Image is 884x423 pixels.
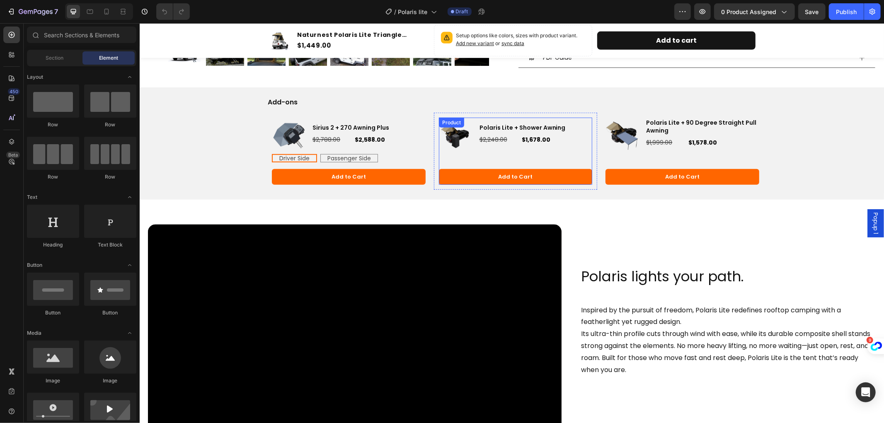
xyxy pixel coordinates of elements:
[714,3,795,20] button: 0 product assigned
[458,8,616,27] button: Add to cart
[172,111,208,123] div: $2,788.00
[339,111,375,123] div: $2,248.00
[214,111,286,123] div: $2,588.00
[516,12,557,24] div: Add to cart
[456,8,468,15] span: Draft
[316,17,354,23] span: Add new variant
[339,100,453,109] h3: Polaris Lite + Shower Awning
[84,241,136,249] div: Text Block
[157,7,289,17] h1: Naturnest Polaris Lite Triangle Rooftop Tent
[123,259,136,272] span: Toggle open
[140,131,170,139] span: Driver Side
[84,309,136,317] div: Button
[836,7,857,16] div: Publish
[301,96,323,103] div: Product
[856,382,876,402] div: Open Intercom Messenger
[506,95,620,111] h3: Polaris Lite + 90 Degree Straight Pull Awning
[99,54,118,62] span: Element
[27,27,136,43] input: Search Sections & Elements
[466,146,620,162] button: Add to Cart
[358,150,393,157] div: Add to Cart
[8,88,20,95] div: 450
[6,152,20,158] div: Beta
[156,3,190,20] div: Undo/Redo
[27,73,43,81] span: Layout
[506,114,541,126] div: $1,999.00
[84,121,136,128] div: Row
[829,3,864,20] button: Publish
[84,173,136,181] div: Row
[27,121,79,128] div: Row
[123,326,136,340] span: Toggle open
[721,7,776,16] span: 0 product assigned
[132,146,286,162] button: Add to Cart
[27,309,79,317] div: Button
[140,23,884,423] iframe: Design area
[123,191,136,204] span: Toggle open
[27,241,79,249] div: Heading
[548,114,620,126] div: $1,578.00
[46,54,64,62] span: Section
[381,111,453,123] div: $1,678.00
[54,7,58,17] p: 7
[27,329,41,337] span: Media
[441,281,735,305] p: Inspired by the pursuit of freedom, Polaris Lite redefines rooftop camping with a featherlight ye...
[172,100,286,109] h3: Sirius 2 + 270 Awning Plus
[441,243,604,263] span: Polaris lights your path.
[732,189,740,211] span: Popup 1
[299,146,453,162] button: Add to Cart
[526,150,560,157] div: Add to Cart
[27,173,79,181] div: Row
[805,8,819,15] span: Save
[27,193,37,201] span: Text
[123,70,136,84] span: Toggle open
[441,305,735,353] p: Its ultra-thin profile cuts through wind with ease, while its durable composite shell stands stro...
[84,377,136,384] div: Image
[128,75,624,84] p: Add-ons
[398,7,428,16] span: Polaris lite
[27,377,79,384] div: Image
[27,261,42,269] span: Button
[192,150,226,157] div: Add to Cart
[157,17,289,28] div: $1,449.00
[362,17,385,23] span: sync data
[395,7,397,16] span: /
[3,3,62,20] button: 7
[188,131,231,139] span: Passenger Side
[316,9,446,24] p: Setup options like colors, sizes with product variant.
[798,3,826,20] button: Save
[354,17,385,23] span: or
